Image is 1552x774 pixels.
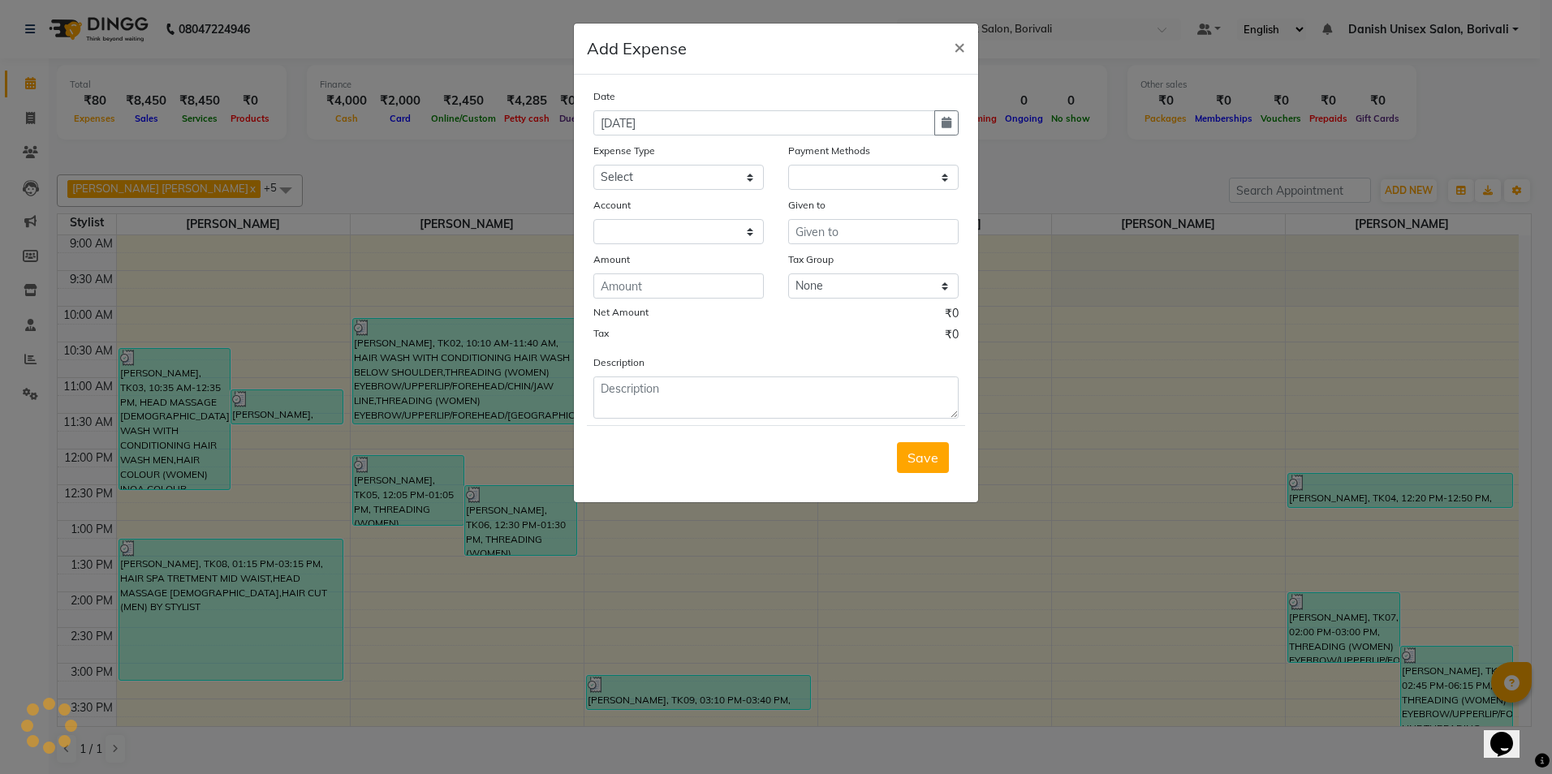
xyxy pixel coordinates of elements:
label: Tax Group [788,252,834,267]
h5: Add Expense [587,37,687,61]
span: ₹0 [945,326,959,347]
label: Payment Methods [788,144,870,158]
button: Save [897,442,949,473]
span: ₹0 [945,305,959,326]
span: Save [907,449,938,466]
span: × [954,34,965,58]
label: Description [593,355,645,370]
input: Amount [593,273,764,299]
label: Expense Type [593,144,655,158]
iframe: chat widget [1484,709,1536,758]
label: Tax [593,326,609,341]
label: Given to [788,198,826,213]
input: Given to [788,219,959,244]
label: Amount [593,252,630,267]
button: Close [941,24,978,69]
label: Date [593,89,615,104]
label: Account [593,198,631,213]
label: Net Amount [593,305,649,320]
